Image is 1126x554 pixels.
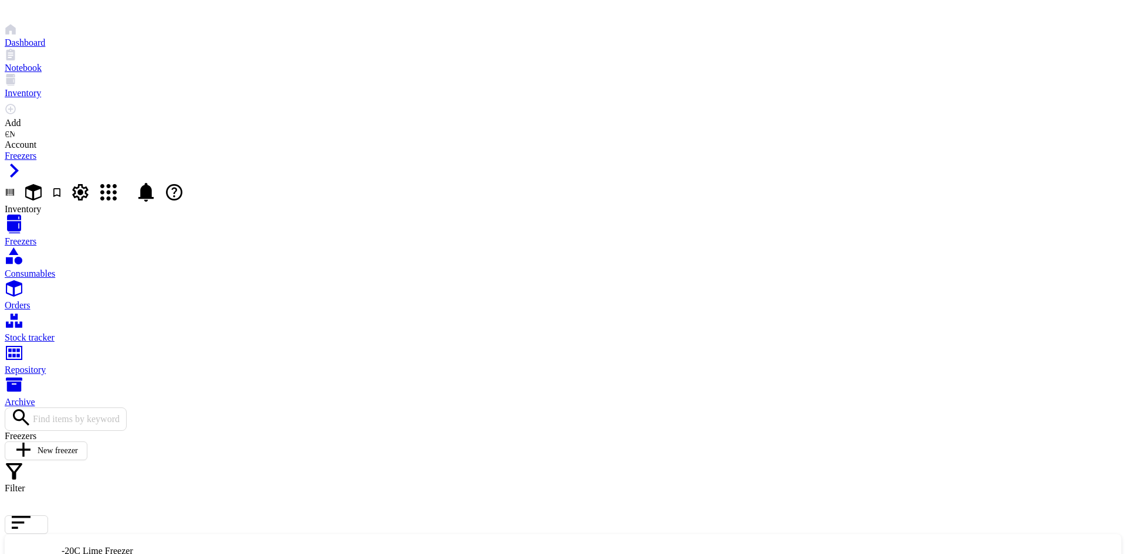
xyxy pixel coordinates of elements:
[5,215,1121,247] a: Freezers
[5,375,1121,407] a: Archive
[5,74,1121,99] a: Inventory
[5,483,1121,494] div: Filter
[5,247,1121,279] a: Consumables
[5,332,1121,343] div: Stock tracker
[5,63,1121,73] div: Notebook
[5,236,1121,247] div: Freezers
[5,268,1121,279] div: Consumables
[38,446,78,456] span: New freezer
[5,365,1121,375] div: Repository
[5,38,1121,48] div: Dashboard
[5,279,1121,311] a: Orders
[5,204,1121,215] div: Inventory
[5,397,1121,407] div: Archive
[5,311,1121,344] a: Stock tracker
[5,441,87,460] button: New freezer
[5,151,36,161] span: Freezers
[5,128,15,141] span: EN
[5,88,1121,98] div: Inventory
[5,49,1121,74] a: Notebook
[5,140,1121,150] div: Account
[5,300,1121,311] div: Orders
[5,431,1121,441] div: Freezers
[10,8,18,18] span: M
[5,151,1121,183] a: Freezers
[5,344,1121,376] a: Repository
[5,118,1121,128] div: Add
[5,23,1121,49] a: Dashboard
